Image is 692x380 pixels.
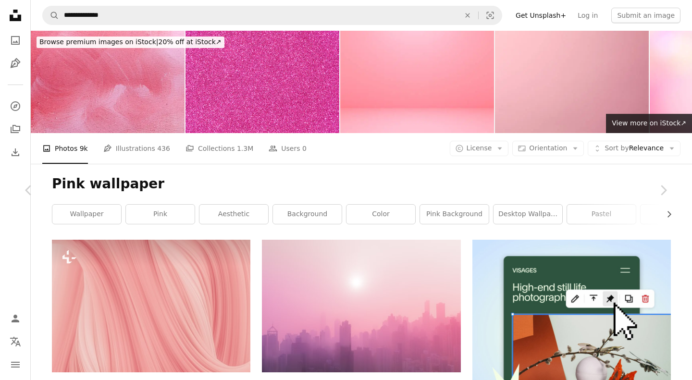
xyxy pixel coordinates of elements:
[185,133,253,164] a: Collections 1.3M
[157,143,170,154] span: 436
[31,31,230,54] a: Browse premium images on iStock|20% off at iStock↗
[269,133,307,164] a: Users 0
[6,355,25,374] button: Menu
[450,141,509,156] button: License
[39,38,222,46] span: 20% off at iStock ↗
[572,8,604,23] a: Log in
[199,205,268,224] a: aesthetic
[346,205,415,224] a: color
[6,120,25,139] a: Collections
[6,97,25,116] a: Explore
[467,144,492,152] span: License
[606,114,692,133] a: View more on iStock↗
[52,240,250,372] img: a close up of a pink and white background
[605,144,629,152] span: Sort by
[567,205,636,224] a: pastel
[495,31,649,133] img: Pink abstract background
[6,309,25,328] a: Log in / Sign up
[6,54,25,73] a: Illustrations
[6,332,25,351] button: Language
[52,205,121,224] a: wallpaper
[42,6,502,25] form: Find visuals sitewide
[611,8,680,23] button: Submit an image
[340,31,494,133] img: pink wall background
[605,144,664,153] span: Relevance
[52,301,250,310] a: a close up of a pink and white background
[612,119,686,127] span: View more on iStock ↗
[185,31,339,133] img: pink glitter texture abstract background
[494,205,562,224] a: desktop wallpaper
[262,302,460,310] a: skyscraper covered with fog at daytime
[634,144,692,236] a: Next
[126,205,195,224] a: pink
[52,175,671,193] h1: Pink wallpaper
[237,143,253,154] span: 1.3M
[588,141,680,156] button: Sort byRelevance
[512,141,584,156] button: Orientation
[420,205,489,224] a: pink background
[262,240,460,372] img: skyscraper covered with fog at daytime
[31,31,185,133] img: Pink background Painting on Canvas, Acrylic Painting
[39,38,158,46] span: Browse premium images on iStock |
[510,8,572,23] a: Get Unsplash+
[302,143,307,154] span: 0
[43,6,59,25] button: Search Unsplash
[6,143,25,162] a: Download History
[6,31,25,50] a: Photos
[479,6,502,25] button: Visual search
[273,205,342,224] a: background
[529,144,567,152] span: Orientation
[103,133,170,164] a: Illustrations 436
[457,6,478,25] button: Clear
